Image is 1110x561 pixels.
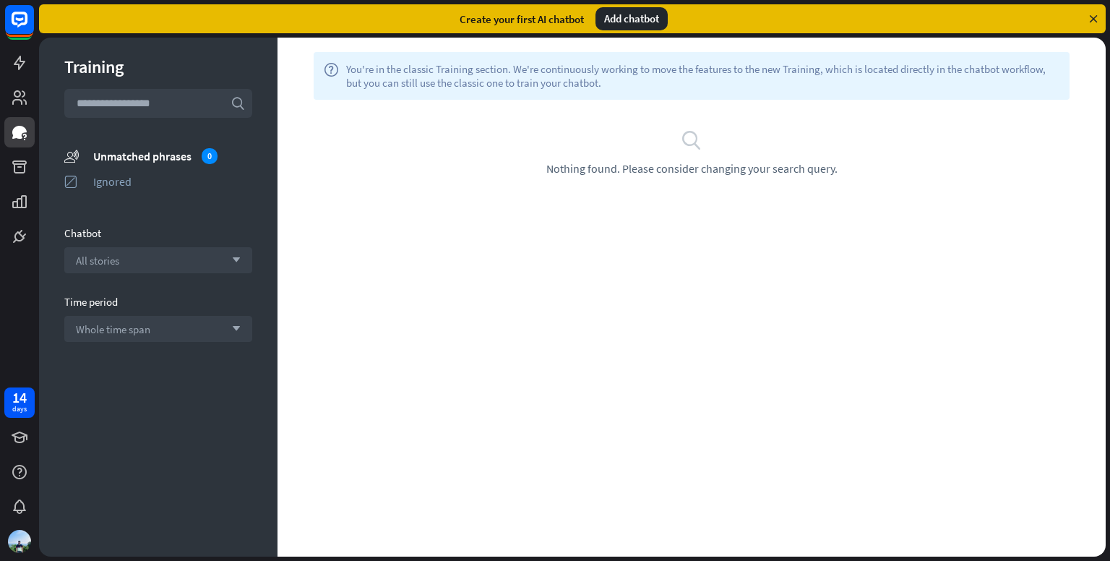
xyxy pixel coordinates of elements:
[76,254,119,267] span: All stories
[64,226,252,240] div: Chatbot
[64,148,79,163] i: unmatched_phrases
[346,62,1059,90] span: You're in the classic Training section. We're continuously working to move the features to the ne...
[225,325,241,333] i: arrow_down
[12,391,27,404] div: 14
[76,322,150,336] span: Whole time span
[64,174,79,189] i: ignored
[595,7,668,30] div: Add chatbot
[93,148,252,164] div: Unmatched phrases
[202,148,218,164] div: 0
[12,404,27,414] div: days
[64,295,252,309] div: Time period
[4,387,35,418] a: 14 days
[93,174,252,189] div: Ignored
[460,12,584,26] div: Create your first AI chatbot
[546,161,838,176] span: Nothing found. Please consider changing your search query.
[64,56,252,78] div: Training
[231,96,245,111] i: search
[12,6,55,49] button: Open LiveChat chat widget
[324,62,339,90] i: help
[225,256,241,265] i: arrow_down
[681,129,702,150] i: search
